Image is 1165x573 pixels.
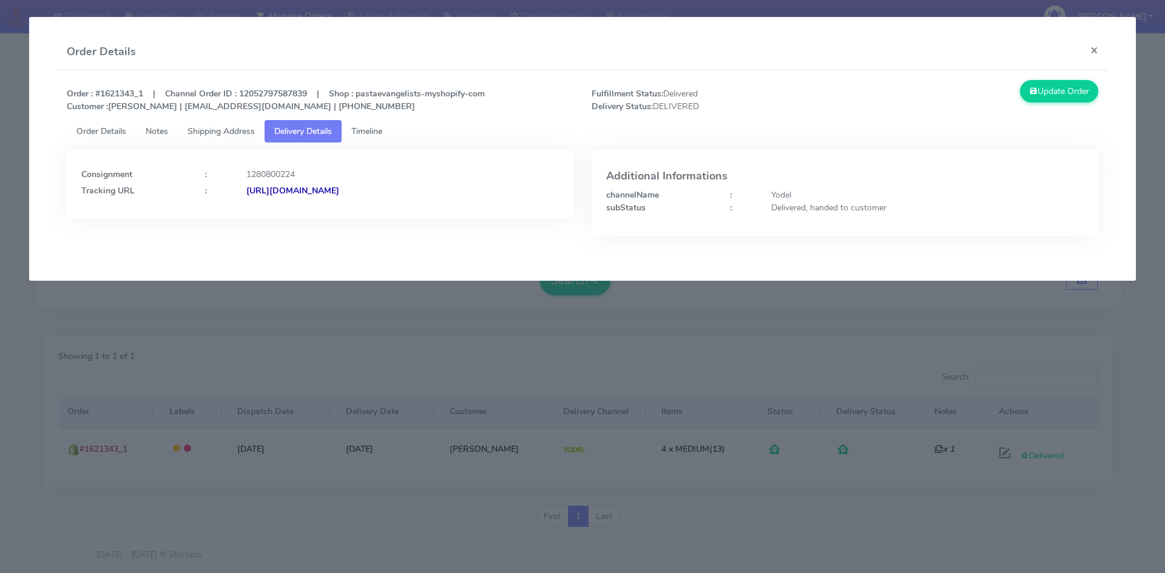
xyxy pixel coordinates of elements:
div: 1280800224 [237,168,568,181]
strong: : [730,189,732,201]
span: Shipping Address [187,126,255,137]
strong: Customer : [67,101,108,112]
strong: : [730,202,732,213]
button: Update Order [1020,80,1099,102]
strong: : [205,185,207,196]
strong: Consignment [81,169,132,180]
strong: : [205,169,207,180]
strong: subStatus [606,202,646,213]
span: Delivered DELIVERED [582,87,845,113]
strong: Order : #1621343_1 | Channel Order ID : 12052797587839 | Shop : pastaevangelists-myshopify-com [P... [67,88,485,112]
strong: Tracking URL [81,185,135,196]
h4: Order Details [67,44,136,60]
div: Delivered, handed to customer [762,201,1093,214]
strong: Delivery Status: [592,101,653,112]
ul: Tabs [67,120,1099,142]
button: Close [1081,34,1108,66]
strong: [URL][DOMAIN_NAME] [246,185,339,196]
span: Timeline [351,126,382,137]
span: Delivery Details [274,126,332,137]
span: Order Details [76,126,126,137]
h4: Additional Informations [606,170,1084,183]
strong: Fulfillment Status: [592,88,663,99]
span: Notes [146,126,168,137]
div: Yodel [762,189,1093,201]
strong: channelName [606,189,659,201]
